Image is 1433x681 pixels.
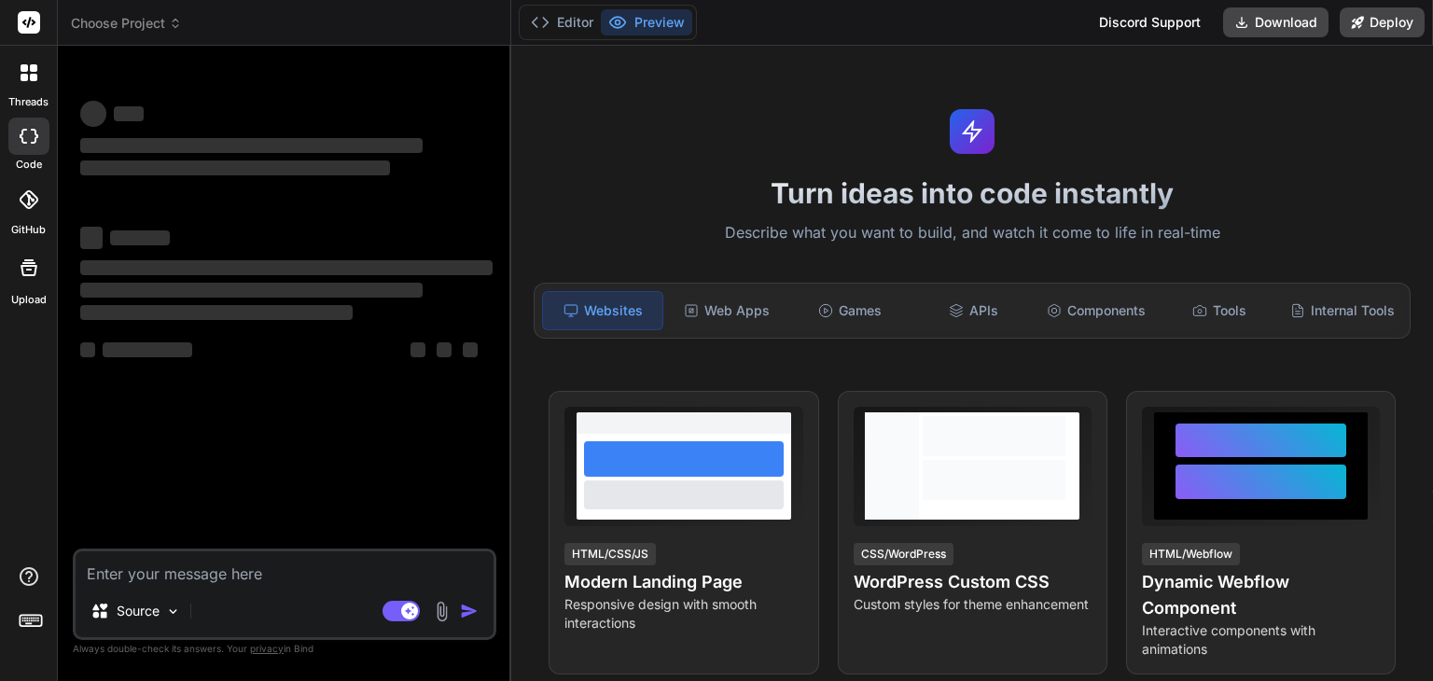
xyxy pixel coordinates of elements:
img: Pick Models [165,604,181,619]
div: HTML/CSS/JS [564,543,656,565]
div: Components [1036,291,1156,330]
label: GitHub [11,222,46,238]
div: Internal Tools [1283,291,1402,330]
button: Deploy [1340,7,1425,37]
span: ‌ [410,342,425,357]
button: Download [1223,7,1329,37]
p: Custom styles for theme enhancement [854,595,1092,614]
label: code [16,157,42,173]
span: ‌ [103,342,192,357]
div: CSS/WordPress [854,543,953,565]
span: ‌ [80,260,493,275]
span: ‌ [80,283,423,298]
h1: Turn ideas into code instantly [522,176,1422,210]
img: icon [460,602,479,620]
span: ‌ [80,342,95,357]
div: Games [790,291,910,330]
span: ‌ [110,230,170,245]
span: ‌ [80,305,353,320]
h4: Modern Landing Page [564,569,802,595]
p: Describe what you want to build, and watch it come to life in real-time [522,221,1422,245]
span: privacy [250,643,284,654]
div: Websites [542,291,663,330]
button: Preview [601,9,692,35]
p: Responsive design with smooth interactions [564,595,802,632]
h4: Dynamic Webflow Component [1142,569,1380,621]
p: Source [117,602,160,620]
span: ‌ [80,160,390,175]
div: APIs [913,291,1033,330]
div: Discord Support [1088,7,1212,37]
div: Web Apps [667,291,786,330]
p: Always double-check its answers. Your in Bind [73,640,496,658]
div: Tools [1160,291,1279,330]
span: ‌ [80,138,423,153]
div: HTML/Webflow [1142,543,1240,565]
button: Editor [523,9,601,35]
p: Interactive components with animations [1142,621,1380,659]
span: ‌ [437,342,452,357]
span: ‌ [463,342,478,357]
span: ‌ [80,101,106,127]
label: Upload [11,292,47,308]
span: ‌ [80,227,103,249]
h4: WordPress Custom CSS [854,569,1092,595]
img: attachment [431,601,452,622]
label: threads [8,94,49,110]
span: ‌ [114,106,144,121]
span: Choose Project [71,14,182,33]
